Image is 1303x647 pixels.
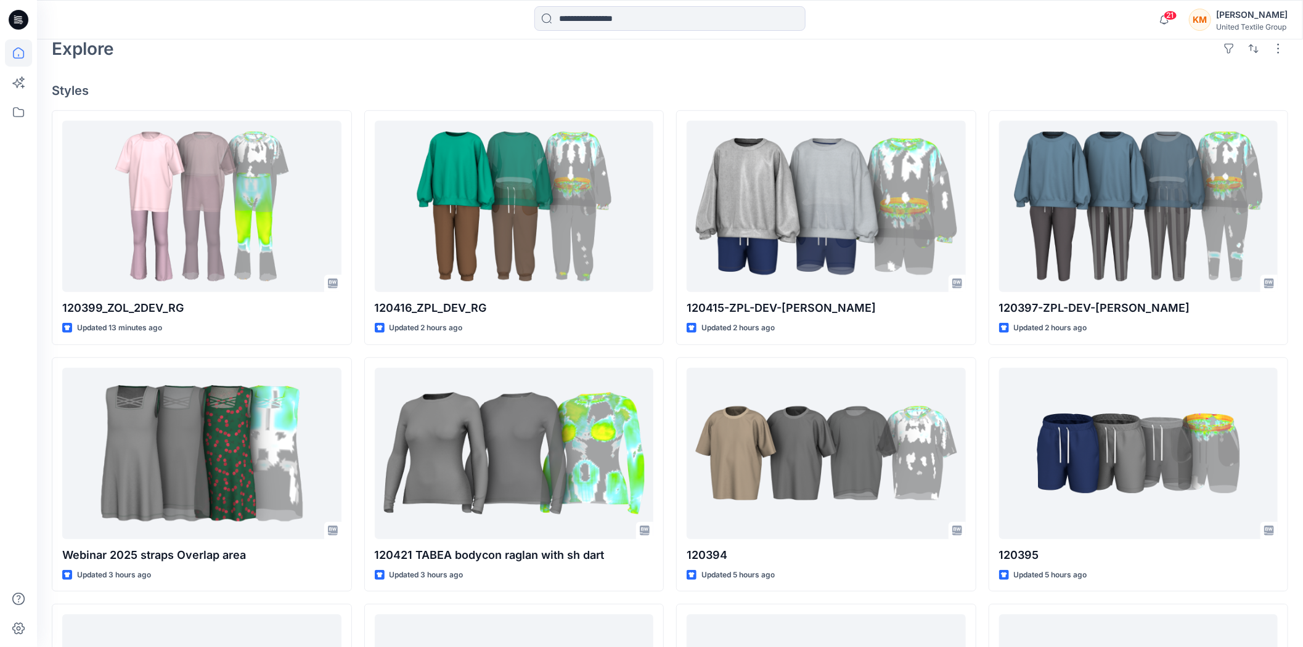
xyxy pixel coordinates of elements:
[375,368,654,539] a: 120421 TABEA bodycon raglan with sh dart
[701,322,775,335] p: Updated 2 hours ago
[52,83,1288,98] h4: Styles
[1216,22,1288,31] div: United Textile Group
[999,547,1278,564] p: 120395
[687,368,966,539] a: 120394
[62,547,341,564] p: Webinar 2025 straps Overlap area
[687,547,966,564] p: 120394
[375,121,654,292] a: 120416_ZPL_DEV_RG
[62,121,341,292] a: 120399_ZOL_2DEV_RG
[687,299,966,317] p: 120415-ZPL-DEV-[PERSON_NAME]
[999,299,1278,317] p: 120397-ZPL-DEV-[PERSON_NAME]
[999,121,1278,292] a: 120397-ZPL-DEV-RG-JB
[62,299,341,317] p: 120399_ZOL_2DEV_RG
[62,368,341,539] a: Webinar 2025 straps Overlap area
[701,569,775,582] p: Updated 5 hours ago
[375,547,654,564] p: 120421 TABEA bodycon raglan with sh dart
[1014,569,1087,582] p: Updated 5 hours ago
[52,39,114,59] h2: Explore
[1189,9,1211,31] div: KM
[390,322,463,335] p: Updated 2 hours ago
[390,569,464,582] p: Updated 3 hours ago
[77,569,151,582] p: Updated 3 hours ago
[375,299,654,317] p: 120416_ZPL_DEV_RG
[1164,10,1177,20] span: 21
[999,368,1278,539] a: 120395
[687,121,966,292] a: 120415-ZPL-DEV-RG-JB
[1014,322,1087,335] p: Updated 2 hours ago
[77,322,162,335] p: Updated 13 minutes ago
[1216,7,1288,22] div: [PERSON_NAME]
